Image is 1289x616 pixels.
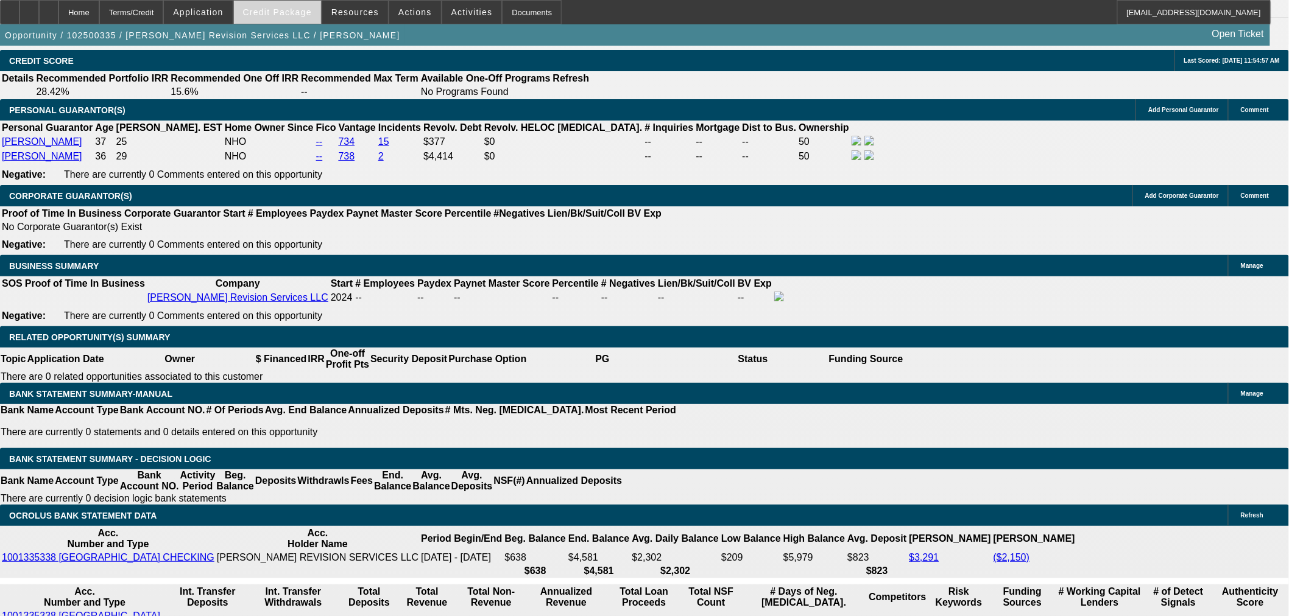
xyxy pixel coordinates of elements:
[26,348,104,371] th: Application Date
[116,135,223,149] td: 25
[94,135,114,149] td: 37
[864,150,874,160] img: linkedin-icon.png
[417,291,452,304] td: --
[255,348,308,371] th: $ Financed
[224,135,314,149] td: NHO
[9,511,157,520] span: OCROLUS BANK STATEMENT DATA
[330,291,353,304] td: 2024
[64,310,322,321] span: There are currently 0 Comments entered on this opportunity
[847,527,907,550] th: Avg. Deposit
[1241,390,1263,397] span: Manage
[64,169,322,180] span: There are currently 0 Comments entered on this opportunity
[24,278,146,290] th: Proof of Time In Business
[553,292,599,303] div: --
[399,586,456,609] th: Total Revenue
[644,150,694,163] td: --
[1,527,215,550] th: Acc. Number and Type
[1056,586,1145,609] th: # Working Capital Lenders
[339,136,355,147] a: 734
[420,551,503,564] td: [DATE] - [DATE]
[743,122,797,133] b: Dist to Bus.
[742,135,797,149] td: --
[678,348,828,371] th: Status
[420,72,551,85] th: Available One-Off Programs
[339,151,355,161] a: 738
[847,551,907,564] td: $823
[310,208,344,219] b: Paydex
[484,135,643,149] td: $0
[741,586,867,609] th: # Days of Neg. [MEDICAL_DATA].
[223,208,245,219] b: Start
[632,527,720,550] th: Avg. Daily Balance
[658,278,735,289] b: Lien/Bk/Suit/Coll
[341,586,398,609] th: Total Deposits
[494,208,546,219] b: #Negatives
[1,221,667,233] td: No Corporate Guarantor(s) Exist
[9,389,172,399] span: BANK STATEMENT SUMMARY-MANUAL
[5,30,400,40] span: Opportunity / 102500335 / [PERSON_NAME] Revision Services LLC / [PERSON_NAME]
[442,1,502,24] button: Activities
[991,586,1054,609] th: Funding Sources
[54,404,119,416] th: Account Type
[9,56,74,66] span: CREDIT SCORE
[169,586,245,609] th: Int. Transfer Deposits
[601,292,655,303] div: --
[445,404,585,416] th: # Mts. Neg. [MEDICAL_DATA].
[2,239,46,250] b: Negative:
[601,278,655,289] b: # Negatives
[737,291,772,304] td: --
[632,565,720,577] th: $2,302
[206,404,264,416] th: # Of Periods
[124,208,221,219] b: Corporate Guarantor
[216,551,419,564] td: [PERSON_NAME] REVISION SERVICES LLC
[607,586,682,609] th: Total Loan Proceeds
[170,72,299,85] th: Recommended One Off IRR
[548,208,625,219] b: Lien/Bk/Suit/Coll
[316,136,323,147] a: --
[585,404,677,416] th: Most Recent Period
[234,1,321,24] button: Credit Package
[783,551,846,564] td: $5,979
[423,150,482,163] td: $4,414
[457,586,526,609] th: Total Non-Revenue
[527,586,606,609] th: Annualized Revenue
[300,86,419,98] td: --
[307,348,325,371] th: IRR
[119,469,180,492] th: Bank Account NO.
[1213,586,1288,609] th: Authenticity Score
[644,135,694,149] td: --
[993,527,1076,550] th: [PERSON_NAME]
[347,404,444,416] th: Annualized Deposits
[378,151,384,161] a: 2
[105,348,255,371] th: Owner
[119,404,206,416] th: Bank Account NO.
[1241,512,1263,519] span: Refresh
[1241,192,1269,199] span: Comment
[1184,57,1280,64] span: Last Scored: [DATE] 11:54:57 AM
[95,122,113,133] b: Age
[378,136,389,147] a: 15
[909,527,992,550] th: [PERSON_NAME]
[173,7,223,17] span: Application
[116,150,223,163] td: 29
[527,348,677,371] th: PG
[339,122,376,133] b: Vantage
[484,150,643,163] td: $0
[1145,586,1212,609] th: # of Detect Signals
[35,86,169,98] td: 28.42%
[350,469,373,492] th: Fees
[147,292,328,303] a: [PERSON_NAME] Revision Services LLC
[264,404,348,416] th: Avg. End Balance
[35,72,169,85] th: Recommended Portfolio IRR
[2,151,82,161] a: [PERSON_NAME]
[451,469,493,492] th: Avg. Deposits
[799,122,849,133] b: Ownership
[1241,107,1269,113] span: Comment
[2,552,214,562] a: 1001335338 [GEOGRAPHIC_DATA] CHECKING
[297,469,350,492] th: Withdrawls
[852,136,861,145] img: facebook-icon.png
[331,278,353,289] b: Start
[445,208,491,219] b: Percentile
[568,551,630,564] td: $4,581
[928,586,990,609] th: Risk Keywords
